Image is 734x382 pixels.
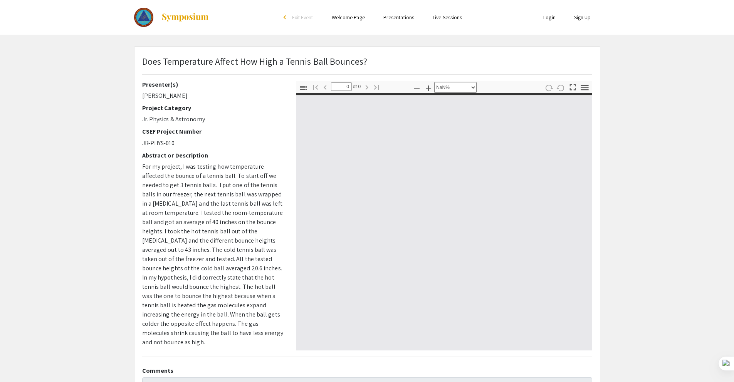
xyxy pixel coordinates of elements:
[360,81,373,92] button: Next Page
[292,14,313,21] span: Exit Event
[297,82,310,93] button: Toggle Sidebar
[578,82,591,93] button: Tools
[422,82,435,93] button: Zoom In
[142,367,592,374] h2: Comments
[331,82,352,91] input: Page
[352,82,361,91] span: of 0
[142,128,284,135] h2: CSEF Project Number
[370,81,383,92] button: Go to Last Page
[142,81,284,88] h2: Presenter(s)
[542,82,555,93] button: Rotate Clockwise
[284,15,288,20] div: arrow_back_ios
[134,8,210,27] a: The 2023 Colorado Science & Engineering Fair
[6,347,33,376] iframe: Chat
[433,14,462,21] a: Live Sessions
[566,81,579,92] button: Switch to Presentation Mode
[543,14,556,21] a: Login
[142,104,284,112] h2: Project Category
[142,139,284,148] p: JR-PHYS-010
[319,81,332,92] button: Previous Page
[161,13,209,22] img: Symposium by ForagerOne
[434,82,477,93] select: Zoom
[554,82,567,93] button: Rotate Counterclockwise
[142,163,283,346] span: For my project, I was testing how temperature affected the bounce of a tennis ball. To start off ...
[142,91,284,101] p: [PERSON_NAME]
[574,14,591,21] a: Sign Up
[142,54,368,68] p: Does Temperature Affect How High a Tennis Ball Bounces?
[309,81,322,92] button: Go to First Page
[142,115,284,124] p: Jr. Physics & Astronomy
[332,14,365,21] a: Welcome Page
[410,82,423,93] button: Zoom Out
[142,152,284,159] h2: Abstract or Description
[134,8,154,27] img: The 2023 Colorado Science & Engineering Fair
[383,14,414,21] a: Presentations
